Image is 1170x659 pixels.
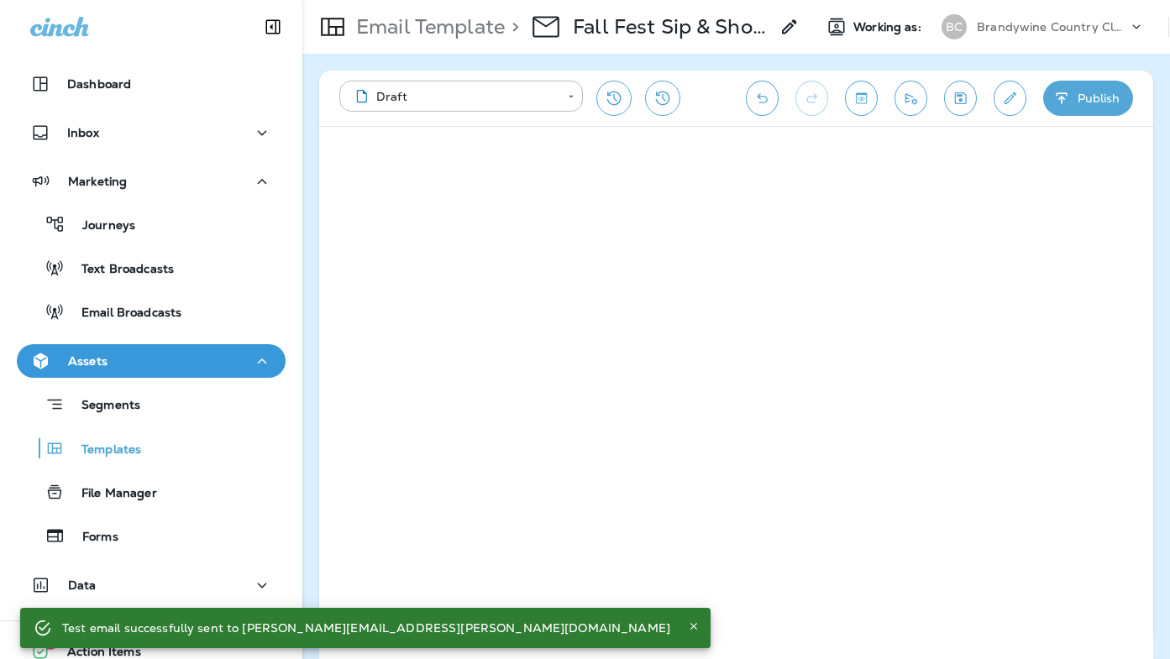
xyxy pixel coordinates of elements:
[62,613,670,643] div: Test email successfully sent to [PERSON_NAME][EMAIL_ADDRESS][PERSON_NAME][DOMAIN_NAME]
[505,14,519,39] p: >
[17,294,286,329] button: Email Broadcasts
[596,81,632,116] button: Restore from previous version
[17,568,286,602] button: Data
[645,81,680,116] button: View Changelog
[68,175,127,188] p: Marketing
[17,386,286,422] button: Segments
[65,306,181,322] p: Email Broadcasts
[994,81,1026,116] button: Edit details
[17,474,286,510] button: File Manager
[249,10,296,44] button: Collapse Sidebar
[684,616,704,636] button: Close
[845,81,878,116] button: Toggle preview
[17,165,286,198] button: Marketing
[895,81,927,116] button: Send test email
[942,14,967,39] div: BC
[573,14,769,39] p: Fall Fest Sip & Shop 2025 - 11/22
[65,486,157,502] p: File Manager
[66,218,135,234] p: Journeys
[67,126,99,139] p: Inbox
[17,207,286,242] button: Journeys
[17,431,286,466] button: Templates
[65,442,141,458] p: Templates
[68,578,97,592] p: Data
[17,518,286,553] button: Forms
[67,77,131,91] p: Dashboard
[17,250,286,285] button: Text Broadcasts
[349,14,505,39] p: Email Template
[944,81,977,116] button: Save
[746,81,779,116] button: Undo
[1043,81,1133,116] button: Publish
[977,20,1128,34] p: Brandywine Country Club
[66,530,118,546] p: Forms
[68,354,108,368] p: Assets
[65,398,140,415] p: Segments
[853,20,925,34] span: Working as:
[17,116,286,149] button: Inbox
[351,88,556,105] div: Draft
[65,262,174,278] p: Text Broadcasts
[17,67,286,101] button: Dashboard
[17,344,286,378] button: Assets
